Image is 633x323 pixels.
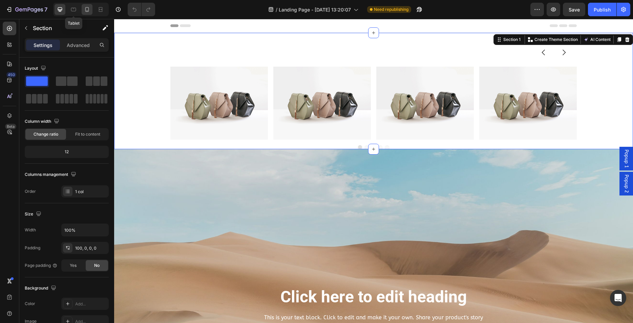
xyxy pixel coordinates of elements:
div: Layout [25,64,47,73]
button: Dot [244,126,248,130]
div: 100, 0, 0, 0 [75,245,107,251]
p: Settings [34,42,52,49]
div: Order [25,188,36,194]
input: Auto [62,224,108,236]
div: 450 [6,72,16,77]
div: Add... [75,301,107,307]
div: 1 col [75,189,107,195]
span: Landing Page - [DATE] 13:20:07 [279,6,351,13]
img: image_demo.jpg [365,48,463,121]
span: No [94,262,100,269]
p: Section [33,24,88,32]
div: Publish [594,6,611,13]
button: 7 [3,3,50,16]
div: Color [25,301,35,307]
span: / [276,6,277,13]
span: Popup 2 [509,156,515,174]
span: Need republishing [374,6,408,13]
span: Save [569,7,580,13]
div: Column width [25,117,61,126]
button: Carousel Next Arrow [440,24,459,43]
img: image_demo.jpg [159,48,257,121]
span: Popup 1 [509,131,515,149]
div: Undo/Redo [128,3,155,16]
iframe: Design area [114,19,633,323]
button: Carousel Back Arrow [420,24,439,43]
div: Beta [5,124,16,129]
button: Dot [271,126,275,130]
div: Section 1 [388,18,408,24]
div: Page padding [25,262,58,269]
img: image_demo.jpg [56,48,154,121]
button: Dot [251,126,255,130]
button: Publish [588,3,616,16]
div: Width [25,227,36,233]
button: Save [563,3,585,16]
p: Create Theme Section [420,18,464,24]
button: AI Content [468,17,498,25]
span: Yes [70,262,77,269]
div: Padding [25,245,40,251]
div: Background [25,284,58,293]
span: Change ratio [34,131,58,137]
div: Open Intercom Messenger [610,290,626,306]
div: 12 [26,147,107,157]
p: 7 [44,5,47,14]
button: Dot [264,126,268,130]
img: image_demo.jpg [262,48,360,121]
span: Fit to content [75,131,100,137]
div: Size [25,210,43,219]
p: Advanced [67,42,90,49]
div: Columns management [25,170,78,179]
